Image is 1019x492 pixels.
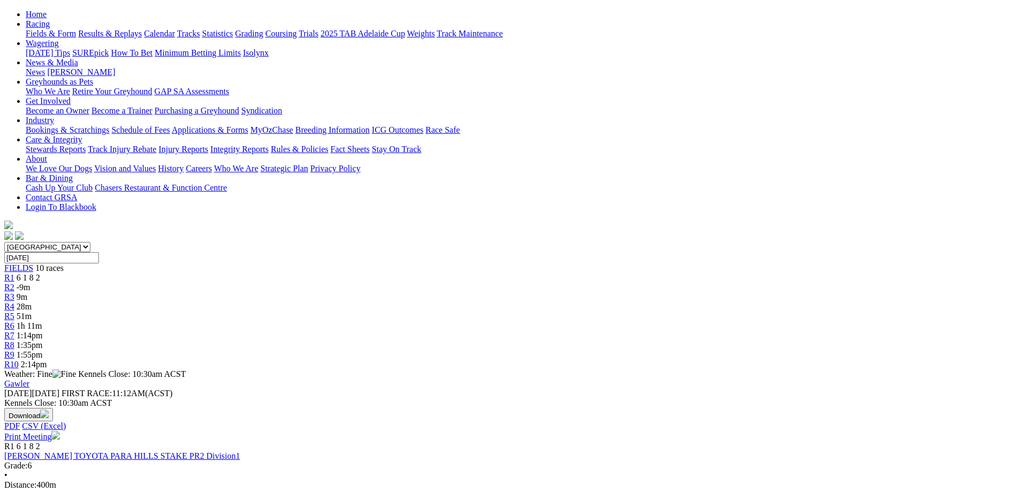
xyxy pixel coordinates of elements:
a: Purchasing a Greyhound [155,106,239,115]
a: Track Injury Rebate [88,145,156,154]
span: Weather: Fine [4,369,78,379]
a: Trials [298,29,318,38]
a: Calendar [144,29,175,38]
a: Greyhounds as Pets [26,77,93,86]
a: We Love Our Dogs [26,164,92,173]
button: Download [4,408,53,421]
span: 10 races [35,263,64,273]
a: Become an Owner [26,106,89,115]
a: ICG Outcomes [372,125,423,134]
a: Fact Sheets [331,145,370,154]
a: Isolynx [243,48,269,57]
a: R1 [4,273,14,282]
a: Syndication [241,106,282,115]
a: Strategic Plan [261,164,308,173]
a: Injury Reports [158,145,208,154]
a: Rules & Policies [271,145,328,154]
span: 1:55pm [17,350,43,359]
span: 1h 11m [17,321,42,330]
span: 51m [17,312,32,321]
span: Kennels Close: 10:30am ACST [78,369,186,379]
a: Care & Integrity [26,135,82,144]
a: R7 [4,331,14,340]
span: Distance: [4,480,36,489]
span: 11:12AM(ACST) [62,389,173,398]
a: SUREpick [72,48,109,57]
a: Integrity Reports [210,145,269,154]
a: Login To Blackbook [26,202,96,211]
div: 400m [4,480,1015,490]
a: Print Meeting [4,432,60,441]
a: Weights [407,29,435,38]
a: MyOzChase [250,125,293,134]
a: Home [26,10,47,19]
a: Wagering [26,39,59,48]
a: How To Bet [111,48,153,57]
img: twitter.svg [15,231,24,240]
a: Coursing [265,29,297,38]
a: Contact GRSA [26,193,77,202]
a: Become a Trainer [91,106,152,115]
div: Racing [26,29,1015,39]
a: Stay On Track [372,145,421,154]
span: R3 [4,292,14,301]
a: Race Safe [425,125,459,134]
a: Industry [26,116,54,125]
a: Stewards Reports [26,145,86,154]
img: facebook.svg [4,231,13,240]
span: 9m [17,292,27,301]
a: R5 [4,312,14,321]
div: Download [4,421,1015,431]
a: FIELDS [4,263,33,273]
a: Bookings & Scratchings [26,125,109,134]
span: 6 1 8 2 [17,442,40,451]
a: Cash Up Your Club [26,183,93,192]
a: R10 [4,360,19,369]
div: Care & Integrity [26,145,1015,154]
a: Vision and Values [94,164,156,173]
a: Racing [26,19,50,28]
span: 2:14pm [21,360,47,369]
a: Minimum Betting Limits [155,48,241,57]
a: Fields & Form [26,29,76,38]
a: [PERSON_NAME] [47,67,115,77]
a: About [26,154,47,163]
a: R6 [4,321,14,330]
a: PDF [4,421,20,430]
a: [DATE] Tips [26,48,70,57]
span: FIRST RACE: [62,389,112,398]
img: download.svg [40,410,49,418]
a: News [26,67,45,77]
div: About [26,164,1015,173]
span: R1 [4,442,14,451]
input: Select date [4,252,99,263]
img: printer.svg [51,431,60,440]
a: Statistics [202,29,233,38]
a: Schedule of Fees [111,125,170,134]
a: Track Maintenance [437,29,503,38]
div: Wagering [26,48,1015,58]
a: R2 [4,283,14,292]
span: Grade: [4,461,28,470]
a: [PERSON_NAME] TOYOTA PARA HILLS STAKE PR2 Division1 [4,451,240,460]
div: Kennels Close: 10:30am ACST [4,398,1015,408]
a: Breeding Information [295,125,370,134]
a: Results & Replays [78,29,142,38]
a: R8 [4,340,14,350]
div: Industry [26,125,1015,135]
a: Chasers Restaurant & Function Centre [95,183,227,192]
a: GAP SA Assessments [155,87,229,96]
img: logo-grsa-white.png [4,221,13,229]
a: Tracks [177,29,200,38]
a: R9 [4,350,14,359]
div: Bar & Dining [26,183,1015,193]
a: Who We Are [214,164,258,173]
a: Get Involved [26,96,71,105]
div: 6 [4,461,1015,471]
span: 28m [17,302,32,311]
